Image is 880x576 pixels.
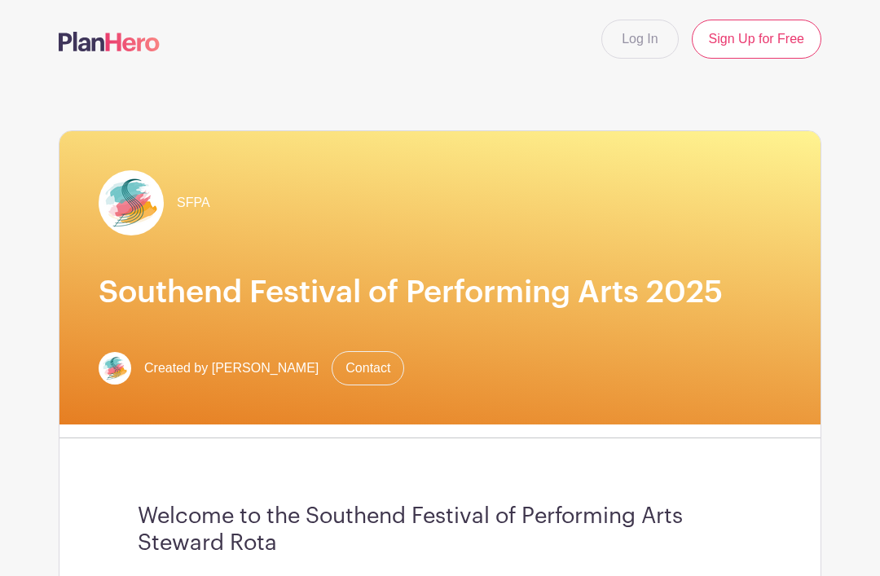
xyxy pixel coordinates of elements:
a: Contact [332,351,404,385]
h1: Southend Festival of Performing Arts 2025 [99,275,781,312]
a: Log In [601,20,678,59]
span: Created by [PERSON_NAME] [144,358,319,378]
img: logo-507f7623f17ff9eddc593b1ce0a138ce2505c220e1c5a4e2b4648c50719b7d32.svg [59,32,160,51]
span: SFPA [177,193,210,213]
h3: Welcome to the Southend Festival of Performing Arts Steward Rota [138,503,742,556]
a: Sign Up for Free [692,20,821,59]
img: facebook%20profile.png [99,170,164,235]
img: PROFILE-IMAGE-Southend-Festival-PA-Logo.png [99,352,131,385]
